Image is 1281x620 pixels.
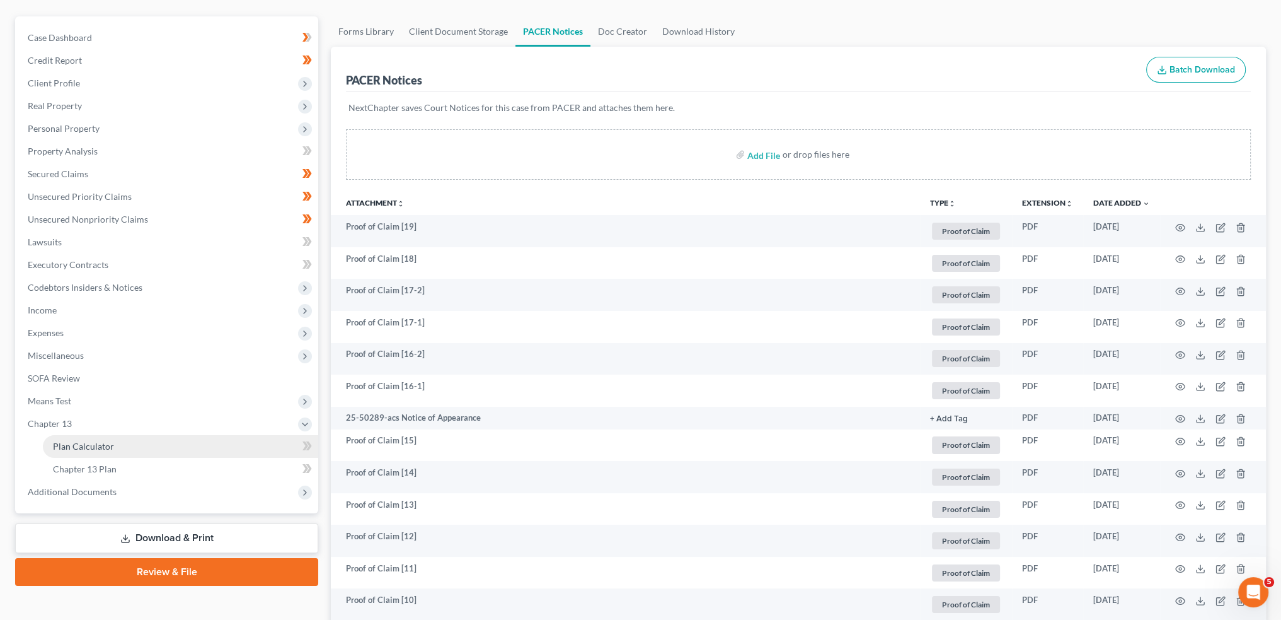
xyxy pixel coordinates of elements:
[331,557,920,589] td: Proof of Claim [11]
[346,198,405,208] a: Attachmentunfold_more
[28,78,80,88] span: Client Profile
[932,596,1000,613] span: Proof of Claim
[15,558,318,586] a: Review & File
[1012,215,1083,247] td: PDF
[1083,375,1160,407] td: [DATE]
[1146,57,1246,83] button: Batch Download
[28,100,82,111] span: Real Property
[1012,311,1083,343] td: PDF
[930,415,968,423] button: + Add Tag
[1012,407,1083,430] td: PDF
[1142,200,1150,208] i: expand_more
[1083,343,1160,375] td: [DATE]
[932,382,1000,399] span: Proof of Claim
[28,237,62,247] span: Lawsuits
[28,373,80,383] span: SOFA Review
[18,185,318,208] a: Unsecured Priority Claims
[1083,430,1160,462] td: [DATE]
[28,418,72,429] span: Chapter 13
[1169,64,1235,75] span: Batch Download
[18,367,318,390] a: SOFA Review
[590,16,655,47] a: Doc Creator
[930,530,1002,551] a: Proof of Claim
[932,564,1000,582] span: Proof of Claim
[1083,311,1160,343] td: [DATE]
[28,282,142,293] span: Codebtors Insiders & Notices
[655,16,742,47] a: Download History
[930,380,1002,401] a: Proof of Claim
[18,26,318,49] a: Case Dashboard
[28,214,148,225] span: Unsecured Nonpriority Claims
[932,255,1000,272] span: Proof of Claim
[932,501,1000,518] span: Proof of Claim
[43,435,318,458] a: Plan Calculator
[1012,430,1083,462] td: PDF
[331,461,920,493] td: Proof of Claim [14]
[18,254,318,276] a: Executory Contracts
[930,199,956,208] button: TYPEunfold_more
[932,469,1000,486] span: Proof of Claim
[331,407,920,430] td: 25-50289-acs Notice of Appearance
[1083,247,1160,279] td: [DATE]
[1083,279,1160,311] td: [DATE]
[1022,198,1073,208] a: Extensionunfold_more
[18,231,318,254] a: Lawsuits
[1093,198,1150,208] a: Date Added expand_more
[331,525,920,557] td: Proof of Claim [12]
[1012,461,1083,493] td: PDF
[1012,343,1083,375] td: PDF
[1066,200,1073,208] i: unfold_more
[331,430,920,462] td: Proof of Claim [15]
[932,436,1000,453] span: Proof of Claim
[932,223,1000,240] span: Proof of Claim
[932,350,1000,367] span: Proof of Claim
[401,16,515,47] a: Client Document Storage
[1012,557,1083,589] td: PDF
[28,350,84,361] span: Miscellaneous
[28,191,132,202] span: Unsecured Priority Claims
[1012,525,1083,557] td: PDF
[1083,407,1160,430] td: [DATE]
[53,441,114,452] span: Plan Calculator
[331,343,920,375] td: Proof of Claim [16-2]
[28,32,92,43] span: Case Dashboard
[28,123,100,134] span: Personal Property
[28,327,64,338] span: Expenses
[1083,461,1160,493] td: [DATE]
[930,499,1002,520] a: Proof of Claim
[932,532,1000,549] span: Proof of Claim
[783,148,849,161] div: or drop files here
[28,168,88,179] span: Secured Claims
[53,464,117,474] span: Chapter 13 Plan
[1264,577,1274,587] span: 5
[28,55,82,66] span: Credit Report
[1012,493,1083,525] td: PDF
[930,253,1002,274] a: Proof of Claim
[1083,557,1160,589] td: [DATE]
[1083,525,1160,557] td: [DATE]
[331,311,920,343] td: Proof of Claim [17-1]
[18,49,318,72] a: Credit Report
[397,200,405,208] i: unfold_more
[930,348,1002,369] a: Proof of Claim
[18,163,318,185] a: Secured Claims
[331,375,920,407] td: Proof of Claim [16-1]
[331,16,401,47] a: Forms Library
[1012,375,1083,407] td: PDF
[18,140,318,163] a: Property Analysis
[28,486,117,497] span: Additional Documents
[515,16,590,47] a: PACER Notices
[331,493,920,525] td: Proof of Claim [13]
[930,412,1002,424] a: + Add Tag
[930,317,1002,337] a: Proof of Claim
[348,102,1248,114] p: NextChapter saves Court Notices for this case from PACER and attaches them here.
[948,200,956,208] i: unfold_more
[1012,279,1083,311] td: PDF
[15,523,318,553] a: Download & Print
[1012,247,1083,279] td: PDF
[930,467,1002,488] a: Proof of Claim
[331,215,920,247] td: Proof of Claim [19]
[346,73,422,88] div: PACER Notices
[18,208,318,231] a: Unsecured Nonpriority Claims
[28,305,57,315] span: Income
